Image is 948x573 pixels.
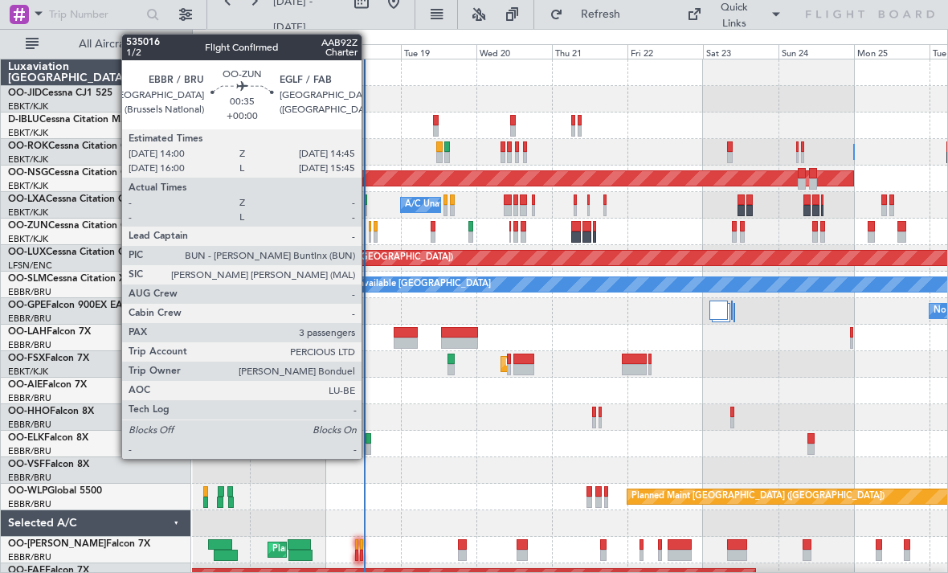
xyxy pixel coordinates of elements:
span: All Aircraft [42,39,170,50]
span: OO-ZUN [8,221,48,231]
div: Sun 17 [250,44,325,59]
a: EBBR/BRU [8,551,51,563]
span: D-IBLU [8,115,39,125]
div: Planned Maint [GEOGRAPHIC_DATA] ([GEOGRAPHIC_DATA]) [200,246,453,270]
span: OO-SLM [8,274,47,284]
div: Planned Maint [GEOGRAPHIC_DATA] ([GEOGRAPHIC_DATA]) [631,485,885,509]
span: OO-LUX [8,248,46,257]
a: EBKT/KJK [8,153,48,166]
a: EBBR/BRU [8,286,51,298]
a: OO-LXACessna Citation CJ4 [8,194,135,204]
div: Mon 18 [325,44,401,59]
a: OO-SLMCessna Citation XLS [8,274,136,284]
a: OO-NSGCessna Citation CJ4 [8,168,137,178]
span: OO-NSG [8,168,48,178]
a: OO-AIEFalcon 7X [8,380,87,390]
span: OO-VSF [8,460,45,469]
a: EBBR/BRU [8,498,51,510]
a: OO-ELKFalcon 8X [8,433,88,443]
a: EBKT/KJK [8,233,48,245]
input: Trip Number [49,2,141,27]
div: [DATE] [195,32,223,46]
a: EBKT/KJK [8,127,48,139]
span: OO-JID [8,88,42,98]
a: EBKT/KJK [8,207,48,219]
span: OO-HHO [8,407,50,416]
a: LFSN/ENC [8,260,52,272]
a: OO-HHOFalcon 8X [8,407,94,416]
span: OO-FSX [8,354,45,363]
span: OO-ELK [8,433,44,443]
button: All Aircraft [18,31,174,57]
a: EBKT/KJK [8,366,48,378]
a: OO-LUXCessna Citation CJ4 [8,248,135,257]
span: Refresh [566,9,634,20]
a: OO-[PERSON_NAME]Falcon 7X [8,539,150,549]
a: EBBR/BRU [8,392,51,404]
div: Planned Maint [GEOGRAPHIC_DATA] ([GEOGRAPHIC_DATA] National) [272,538,563,562]
div: Thu 21 [552,44,627,59]
div: Wed 20 [476,44,552,59]
a: EBBR/BRU [8,472,51,484]
span: OO-WLP [8,486,47,496]
div: Sun 24 [778,44,854,59]
a: EBBR/BRU [8,339,51,351]
div: Planned Maint Kortrijk-[GEOGRAPHIC_DATA] [505,352,693,376]
a: OO-GPEFalcon 900EX EASy II [8,301,141,310]
div: A/C Unavailable [GEOGRAPHIC_DATA] [329,272,491,297]
div: Tue 19 [401,44,476,59]
span: OO-[PERSON_NAME] [8,539,106,549]
a: OO-VSFFalcon 8X [8,460,89,469]
a: EBKT/KJK [8,180,48,192]
a: OO-WLPGlobal 5500 [8,486,102,496]
a: EBBR/BRU [8,313,51,325]
div: AOG Maint Geneva (Cointrin) [134,405,255,429]
div: A/C Unavailable [GEOGRAPHIC_DATA] ([GEOGRAPHIC_DATA] National) [405,193,704,217]
a: OO-ROKCessna Citation CJ4 [8,141,137,151]
span: OO-LXA [8,194,46,204]
span: OO-LAH [8,327,47,337]
span: OO-AIE [8,380,43,390]
a: OO-LAHFalcon 7X [8,327,91,337]
div: Sat 23 [703,44,778,59]
a: OO-ZUNCessna Citation CJ4 [8,221,137,231]
a: EBBR/BRU [8,419,51,431]
button: Quick Links [679,2,790,27]
button: Refresh [542,2,639,27]
a: D-IBLUCessna Citation M2 [8,115,126,125]
a: OO-JIDCessna CJ1 525 [8,88,112,98]
a: OO-FSXFalcon 7X [8,354,89,363]
span: OO-ROK [8,141,48,151]
a: EBKT/KJK [8,100,48,113]
a: EBBR/BRU [8,445,51,457]
div: Mon 25 [854,44,930,59]
div: Fri 22 [627,44,703,59]
div: Sat 16 [174,44,250,59]
span: OO-GPE [8,301,46,310]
